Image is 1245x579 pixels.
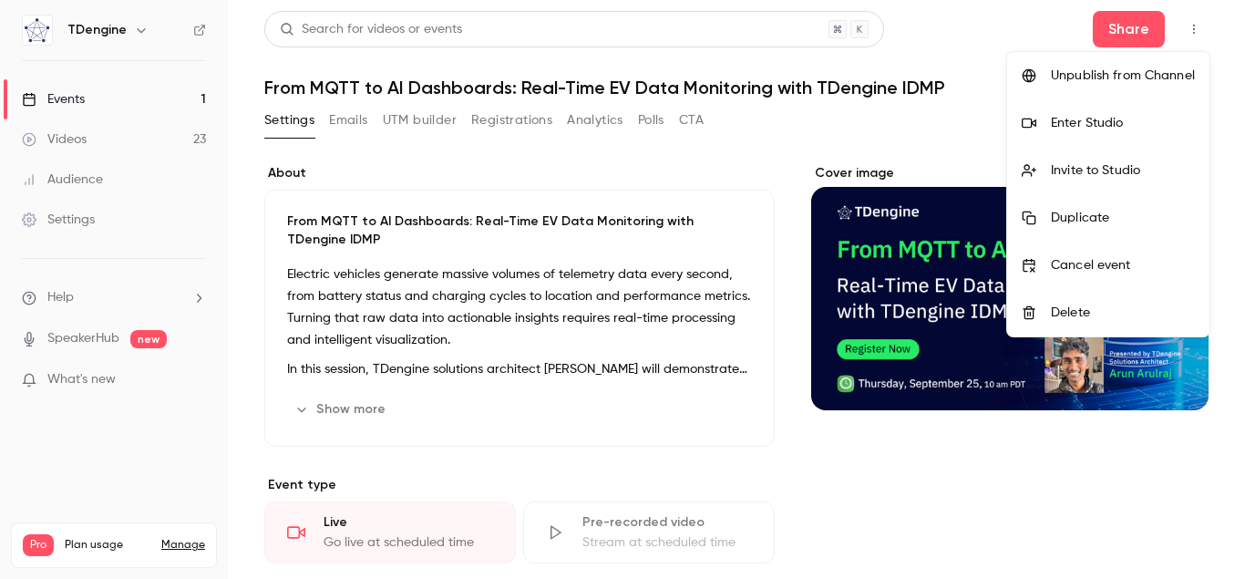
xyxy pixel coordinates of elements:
[1051,304,1195,322] div: Delete
[1051,209,1195,227] div: Duplicate
[1051,256,1195,274] div: Cancel event
[1051,67,1195,85] div: Unpublish from Channel
[1051,161,1195,180] div: Invite to Studio
[1051,114,1195,132] div: Enter Studio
